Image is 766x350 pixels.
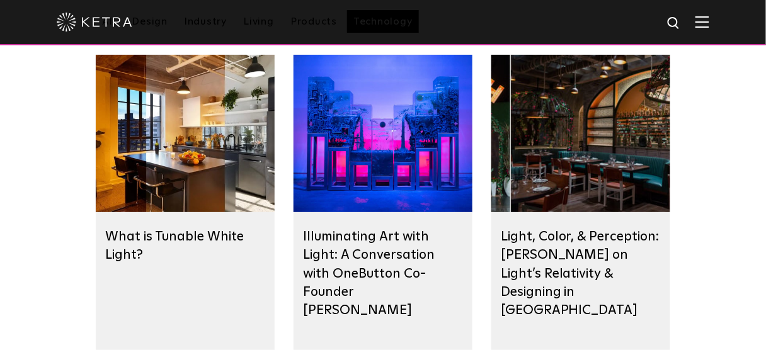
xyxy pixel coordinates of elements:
img: search icon [666,16,682,31]
img: Dustin-Yellin-Event_Art-Piece-Blue_Web-01.jpg [294,55,472,212]
img: ketra-logo-2019-white [57,13,132,31]
a: Light, Color, & Perception: [PERSON_NAME] on Light’s Relativity & Designing in [GEOGRAPHIC_DATA] [501,230,660,318]
img: Hamburger%20Nav.svg [695,16,709,28]
img: Kitchen_Austin%20Loft_Triptych_63_61_57compressed-1.webp [96,55,275,212]
a: Illuminating Art with Light: A Conversation with OneButton Co-Founder [PERSON_NAME] [303,230,435,318]
a: What is Tunable White Light? [105,230,244,262]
